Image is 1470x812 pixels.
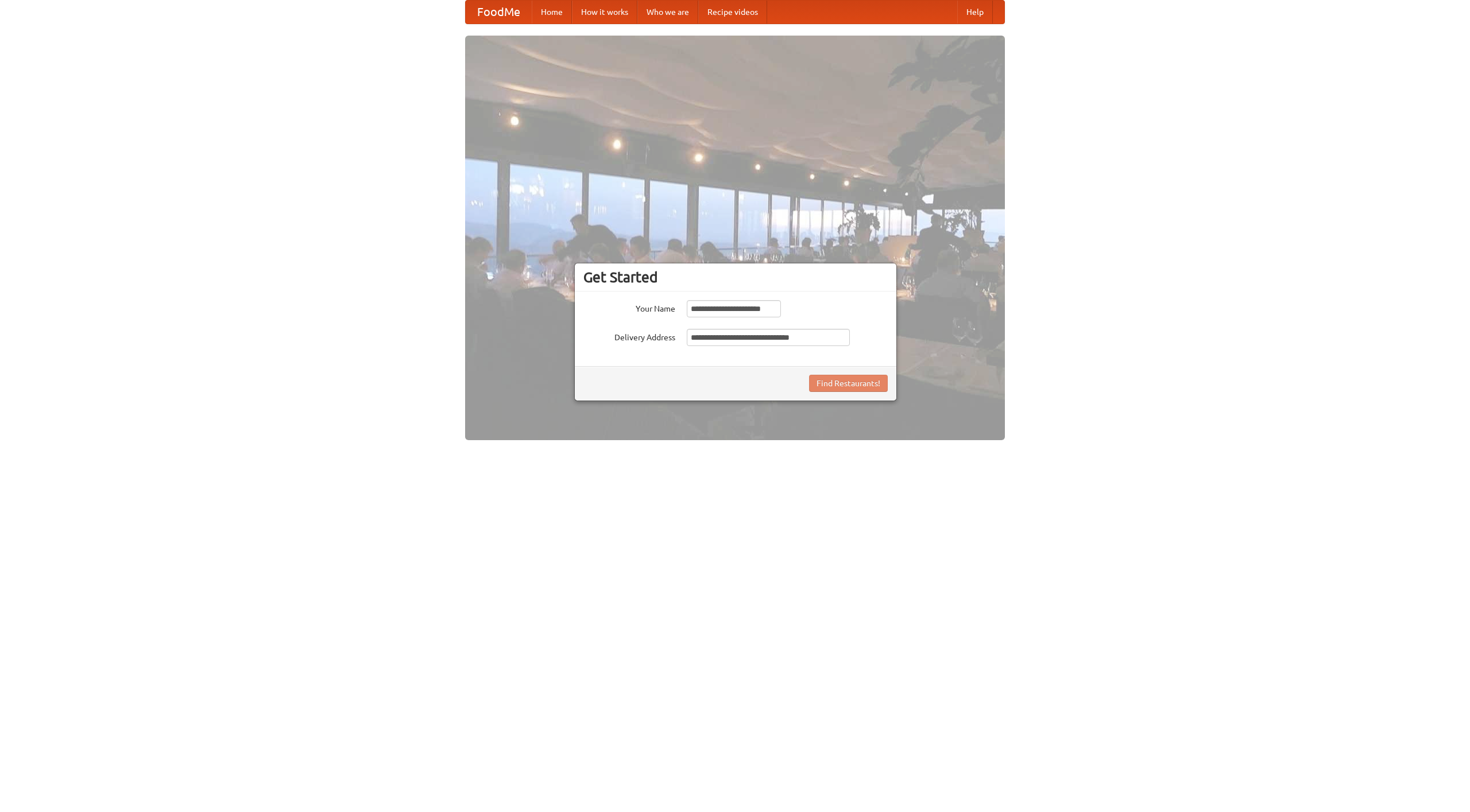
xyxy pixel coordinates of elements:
h3: Get Started [583,269,888,286]
a: Recipe videos [698,1,767,24]
button: Find Restaurants! [809,375,888,392]
a: Who we are [637,1,698,24]
label: Your Name [583,300,675,314]
a: Help [957,1,993,24]
a: How it works [572,1,637,24]
a: FoodMe [466,1,532,24]
a: Home [532,1,572,24]
label: Delivery Address [583,329,675,343]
